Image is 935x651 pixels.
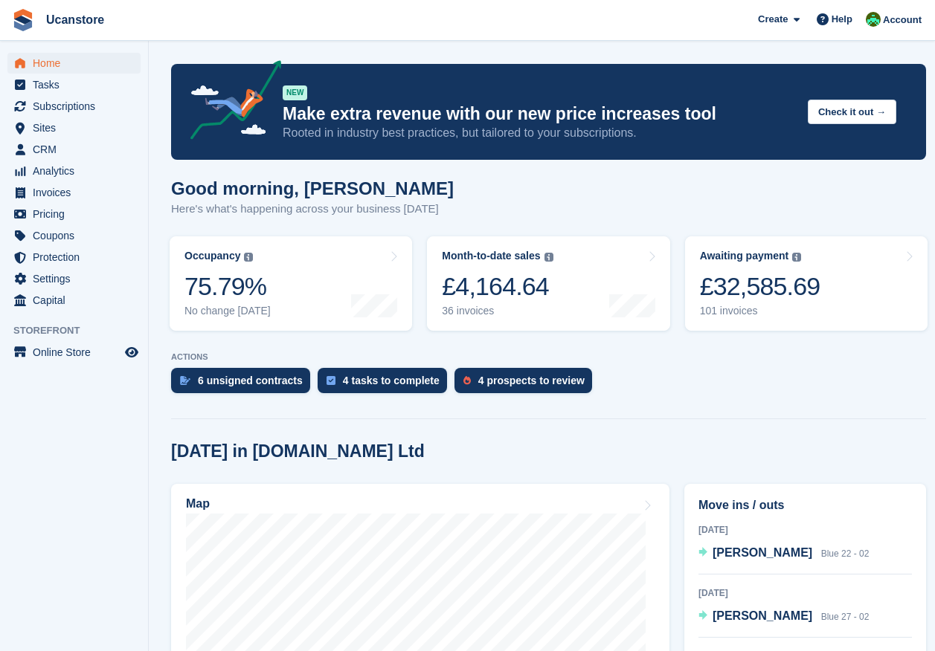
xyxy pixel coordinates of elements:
img: Leanne Tythcott [866,12,881,27]
div: Awaiting payment [700,250,789,262]
a: menu [7,290,141,311]
span: Capital [33,290,122,311]
a: menu [7,342,141,363]
img: icon-info-grey-7440780725fd019a000dd9b08b2336e03edf1995a4989e88bcd33f0948082b44.svg [792,253,801,262]
div: 101 invoices [700,305,820,317]
a: Occupancy 75.79% No change [DATE] [170,236,412,331]
div: [DATE] [698,523,912,537]
span: Invoices [33,182,122,203]
a: menu [7,247,141,268]
span: Create [758,12,788,27]
span: Help [832,12,852,27]
span: Online Store [33,342,122,363]
p: Make extra revenue with our new price increases tool [283,103,796,125]
div: No change [DATE] [184,305,271,317]
img: stora-icon-8386f47178a22dfd0bd8f6a31ec36ba5ce8667c1dd55bd0f319d3a0aa187defe.svg [12,9,34,31]
img: icon-info-grey-7440780725fd019a000dd9b08b2336e03edf1995a4989e88bcd33f0948082b44.svg [544,253,553,262]
h2: [DATE] in [DOMAIN_NAME] Ltd [171,441,425,461]
a: menu [7,204,141,224]
a: menu [7,74,141,95]
div: 36 invoices [442,305,553,317]
p: Rooted in industry best practices, but tailored to your subscriptions. [283,125,796,141]
p: ACTIONS [171,352,926,362]
div: 4 prospects to review [478,375,585,386]
div: 6 unsigned contracts [198,375,303,386]
h2: Map [186,497,210,511]
a: menu [7,161,141,181]
img: prospect-51fa495bee0391a8d652442698ab0144808aea92771e9ea1ae160a38d050c398.svg [463,376,471,385]
a: Month-to-date sales £4,164.64 36 invoices [427,236,669,331]
div: 75.79% [184,271,271,302]
span: Home [33,53,122,74]
span: Blue 22 - 02 [821,548,870,559]
a: menu [7,139,141,160]
a: 4 tasks to complete [318,368,454,401]
h1: Good morning, [PERSON_NAME] [171,178,454,198]
a: 6 unsigned contracts [171,368,318,401]
p: Here's what's happening across your business [DATE] [171,201,454,218]
a: menu [7,53,141,74]
a: 4 prospects to review [454,368,600,401]
span: [PERSON_NAME] [713,609,812,622]
span: CRM [33,139,122,160]
span: Coupons [33,225,122,246]
div: Occupancy [184,250,240,262]
div: [DATE] [698,586,912,600]
span: [PERSON_NAME] [713,546,812,559]
a: Awaiting payment £32,585.69 101 invoices [685,236,928,331]
img: contract_signature_icon-13c848040528278c33f63329250d36e43548de30e8caae1d1a13099fd9432cc5.svg [180,376,190,385]
div: NEW [283,85,307,100]
span: Account [883,13,922,27]
a: [PERSON_NAME] Blue 27 - 02 [698,607,869,626]
img: price-adjustments-announcement-icon-8257ccfd72463d97f412b2fc003d46551f7dbcb40ab6d574587a9cd5c0d94... [178,60,282,145]
a: menu [7,117,141,138]
div: £32,585.69 [700,271,820,302]
span: Subscriptions [33,96,122,117]
div: 4 tasks to complete [343,375,440,386]
img: icon-info-grey-7440780725fd019a000dd9b08b2336e03edf1995a4989e88bcd33f0948082b44.svg [244,253,253,262]
a: menu [7,182,141,203]
a: menu [7,96,141,117]
div: £4,164.64 [442,271,553,302]
a: menu [7,225,141,246]
a: [PERSON_NAME] Blue 22 - 02 [698,544,869,563]
h2: Move ins / outs [698,496,912,514]
span: Tasks [33,74,122,95]
a: Ucanstore [40,7,110,32]
span: Sites [33,117,122,138]
div: Month-to-date sales [442,250,540,262]
span: Pricing [33,204,122,224]
span: Storefront [13,323,148,338]
span: Settings [33,268,122,289]
span: Analytics [33,161,122,181]
a: Preview store [123,343,141,361]
span: Protection [33,247,122,268]
img: task-75834270c22a3079a89374b754ae025e5fb1db73e45f91037f5363f120a921f8.svg [327,376,335,385]
button: Check it out → [808,100,896,124]
a: menu [7,268,141,289]
span: Blue 27 - 02 [821,612,870,622]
